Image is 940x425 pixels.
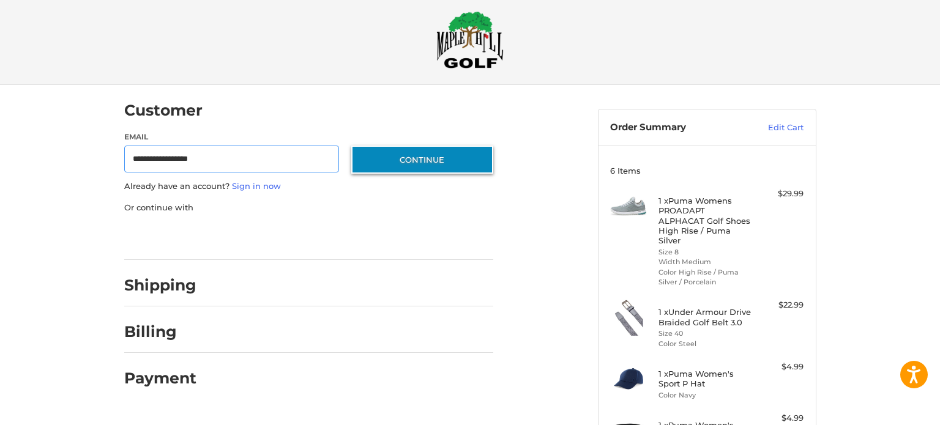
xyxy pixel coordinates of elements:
[658,328,752,339] li: Size 40
[610,122,742,134] h3: Order Summary
[658,369,752,389] h4: 1 x Puma Women's Sport P Hat
[124,180,493,193] p: Already have an account?
[224,226,316,248] iframe: PayPal-paylater
[124,101,203,120] h2: Customer
[658,339,752,349] li: Color Steel
[658,267,752,287] li: Color High Rise / Puma Silver / Porcelain
[124,276,196,295] h2: Shipping
[755,299,804,311] div: $22.99
[232,181,281,191] a: Sign in now
[351,146,493,174] button: Continue
[755,412,804,424] div: $4.99
[436,11,504,68] img: Maple Hill Golf
[658,257,752,267] li: Width Medium
[124,322,196,341] h2: Billing
[755,188,804,200] div: $29.99
[658,196,752,245] h4: 1 x Puma Womens PROADAPT ALPHACAT Golf Shoes High Rise / Puma Silver
[742,122,804,134] a: Edit Cart
[120,226,212,248] iframe: PayPal-paypal
[124,131,340,142] label: Email
[658,247,752,257] li: Size 8
[610,166,804,176] h3: 6 Items
[124,202,493,214] p: Or continue with
[658,390,752,401] li: Color Navy
[755,361,804,373] div: $4.99
[124,369,196,388] h2: Payment
[327,226,419,248] iframe: PayPal-venmo
[658,307,752,327] h4: 1 x Under Armour Drive Braided Golf Belt 3.0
